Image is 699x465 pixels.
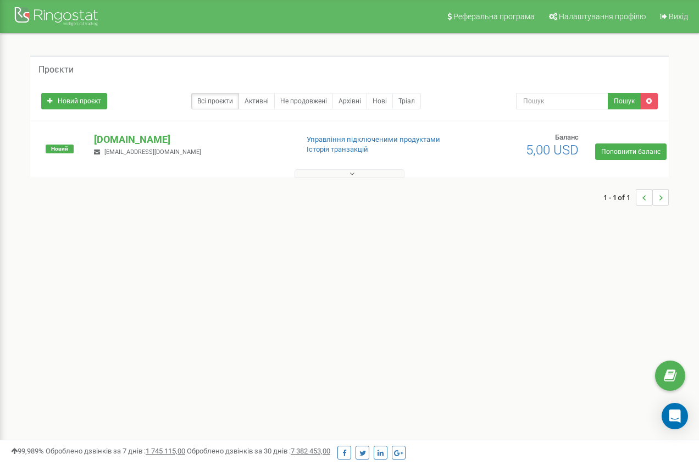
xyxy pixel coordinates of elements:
span: Налаштування профілю [559,12,646,21]
u: 1 745 115,00 [146,447,185,455]
span: Оброблено дзвінків за 7 днів : [46,447,185,455]
nav: ... [603,178,669,217]
a: Новий проєкт [41,93,107,109]
span: Баланс [555,133,579,141]
h5: Проєкти [38,65,74,75]
u: 7 382 453,00 [291,447,330,455]
div: Open Intercom Messenger [662,403,688,429]
p: [DOMAIN_NAME] [94,132,289,147]
a: Історія транзакцій [307,145,368,153]
span: 99,989% [11,447,44,455]
input: Пошук [516,93,608,109]
a: Нові [367,93,393,109]
a: Управління підключеними продуктами [307,135,440,143]
a: Всі проєкти [191,93,239,109]
a: Не продовжені [274,93,333,109]
a: Архівні [332,93,367,109]
span: Реферальна програма [453,12,535,21]
a: Тріал [392,93,421,109]
span: Оброблено дзвінків за 30 днів : [187,447,330,455]
button: Пошук [608,93,641,109]
a: Активні [238,93,275,109]
span: 1 - 1 of 1 [603,189,636,206]
span: Вихід [669,12,688,21]
span: 5,00 USD [526,142,579,158]
a: Поповнити баланс [595,143,667,160]
span: Новий [46,145,74,153]
span: [EMAIL_ADDRESS][DOMAIN_NAME] [104,148,201,156]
